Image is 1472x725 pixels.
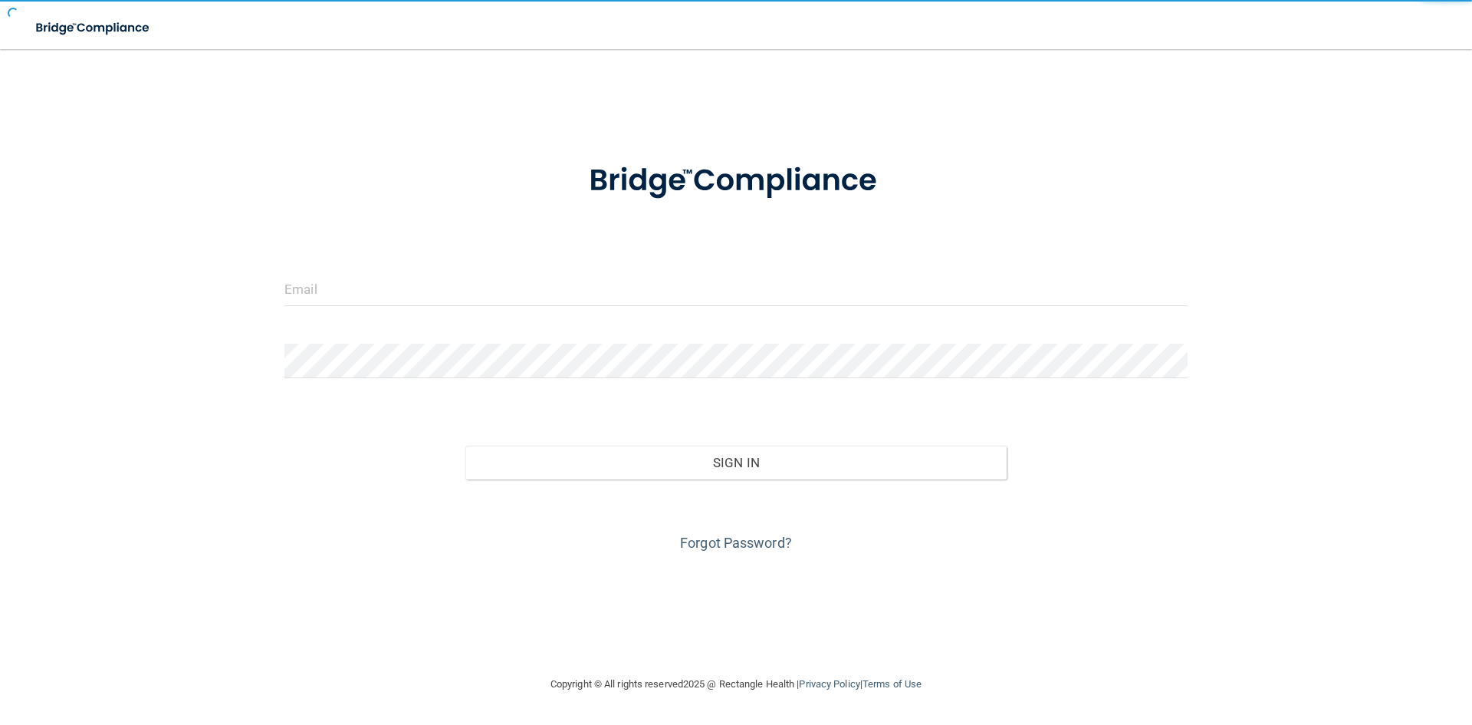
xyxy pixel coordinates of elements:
div: Copyright © All rights reserved 2025 @ Rectangle Health | | [456,660,1016,709]
a: Forgot Password? [680,535,792,551]
img: bridge_compliance_login_screen.278c3ca4.svg [557,141,915,221]
img: bridge_compliance_login_screen.278c3ca4.svg [23,12,164,44]
button: Sign In [465,446,1007,479]
a: Terms of Use [863,678,922,690]
input: Email [284,272,1188,306]
a: Privacy Policy [799,678,859,690]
